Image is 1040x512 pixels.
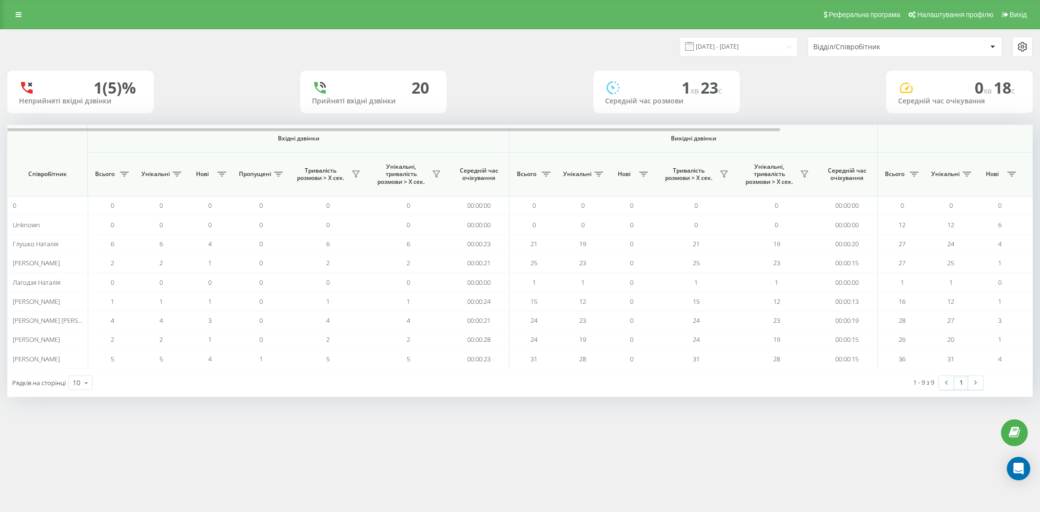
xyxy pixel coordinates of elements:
[949,201,953,210] span: 0
[690,85,701,96] span: хв
[775,220,778,229] span: 0
[998,258,1001,267] span: 1
[326,297,330,306] span: 1
[975,77,994,98] span: 0
[530,297,537,306] span: 15
[630,220,633,229] span: 0
[630,239,633,248] span: 0
[701,77,722,98] span: 23
[159,335,163,344] span: 2
[630,354,633,363] span: 0
[579,354,586,363] span: 28
[817,350,878,369] td: 00:00:15
[899,297,905,306] span: 16
[111,239,114,248] span: 6
[449,235,510,254] td: 00:00:23
[579,316,586,325] span: 23
[817,196,878,215] td: 00:00:00
[407,201,410,210] span: 0
[159,297,163,306] span: 1
[773,335,780,344] span: 19
[259,258,263,267] span: 0
[293,167,349,182] span: Тривалість розмови > Х сек.
[111,201,114,210] span: 0
[532,220,536,229] span: 0
[94,79,136,97] div: 1 (5)%
[630,201,633,210] span: 0
[449,273,510,292] td: 00:00:00
[947,220,954,229] span: 12
[579,335,586,344] span: 19
[259,220,263,229] span: 0
[159,278,163,287] span: 0
[817,311,878,330] td: 00:00:19
[159,258,163,267] span: 2
[1010,11,1027,19] span: Вихід
[581,220,585,229] span: 0
[532,278,536,287] span: 1
[449,311,510,330] td: 00:00:21
[563,170,591,178] span: Унікальні
[693,316,700,325] span: 24
[947,297,954,306] span: 12
[259,297,263,306] span: 0
[579,258,586,267] span: 23
[899,316,905,325] span: 28
[773,316,780,325] span: 23
[111,278,114,287] span: 0
[13,316,109,325] span: [PERSON_NAME] [PERSON_NAME]
[159,239,163,248] span: 6
[773,258,780,267] span: 23
[514,170,539,178] span: Всього
[581,278,585,287] span: 1
[901,201,904,210] span: 0
[412,79,429,97] div: 20
[407,258,410,267] span: 2
[579,239,586,248] span: 19
[530,354,537,363] span: 31
[259,354,263,363] span: 1
[773,354,780,363] span: 28
[947,316,954,325] span: 27
[407,316,410,325] span: 4
[159,354,163,363] span: 5
[239,170,271,178] span: Пропущені
[917,11,993,19] span: Налаштування профілю
[19,97,142,105] div: Неприйняті вхідні дзвінки
[326,316,330,325] span: 4
[980,170,1004,178] span: Нові
[994,77,1015,98] span: 18
[883,170,907,178] span: Всього
[312,97,435,105] div: Прийняті вхідні дзвінки
[947,239,954,248] span: 24
[998,239,1001,248] span: 4
[407,239,410,248] span: 6
[630,258,633,267] span: 0
[899,335,905,344] span: 26
[259,201,263,210] span: 0
[630,335,633,344] span: 0
[605,97,728,105] div: Середній час розмови
[694,201,698,210] span: 0
[693,258,700,267] span: 25
[326,278,330,287] span: 0
[326,201,330,210] span: 0
[775,278,778,287] span: 1
[998,201,1001,210] span: 0
[983,85,994,96] span: хв
[449,196,510,215] td: 00:00:00
[407,354,410,363] span: 5
[113,135,484,142] span: Вхідні дзвінки
[693,354,700,363] span: 31
[579,297,586,306] span: 12
[947,258,954,267] span: 25
[111,335,114,344] span: 2
[259,316,263,325] span: 0
[326,258,330,267] span: 2
[208,297,212,306] span: 1
[817,330,878,349] td: 00:00:15
[530,239,537,248] span: 21
[208,239,212,248] span: 4
[73,378,80,388] div: 10
[998,354,1001,363] span: 4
